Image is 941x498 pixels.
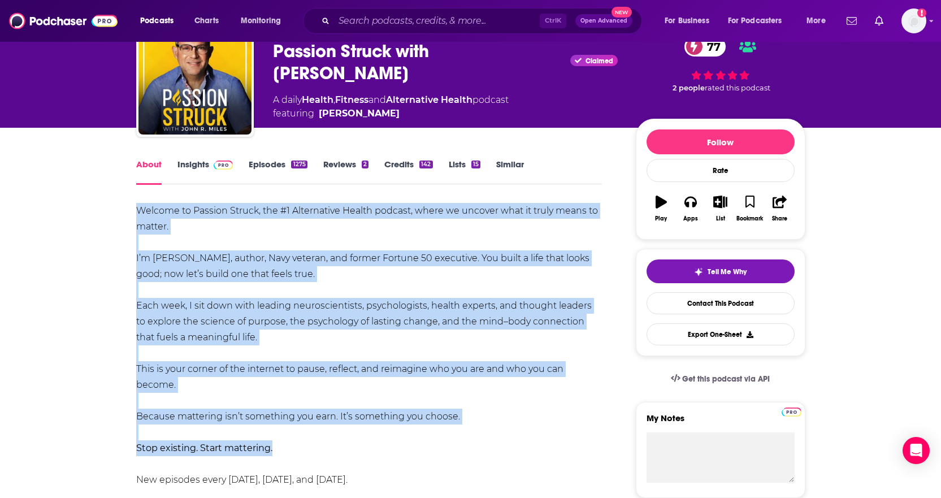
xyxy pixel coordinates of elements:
div: Apps [683,215,698,222]
div: Search podcasts, credits, & more... [314,8,653,34]
span: Get this podcast via API [682,374,770,384]
button: Follow [647,129,795,154]
div: Rate [647,159,795,182]
div: 15 [471,161,480,168]
div: Play [655,215,667,222]
a: InsightsPodchaser Pro [177,159,233,185]
a: Lists15 [449,159,480,185]
div: 1275 [291,161,307,168]
img: Podchaser - Follow, Share and Rate Podcasts [9,10,118,32]
a: Credits142 [384,159,432,185]
a: Charts [187,12,226,30]
button: open menu [799,12,840,30]
div: List [716,215,725,222]
div: Share [772,215,787,222]
button: Share [765,188,794,229]
a: Health [302,94,333,105]
button: List [705,188,735,229]
a: About [136,159,162,185]
div: Welcome to Passion Struck, the #1 Alternative Health podcast, where we uncover what it truly mean... [136,203,602,488]
span: 77 [696,37,726,57]
button: Bookmark [735,188,765,229]
span: Charts [194,13,219,29]
button: tell me why sparkleTell Me Why [647,259,795,283]
div: Open Intercom Messenger [903,437,930,464]
input: Search podcasts, credits, & more... [334,12,540,30]
strong: Stop existing. Start mattering. [136,443,272,453]
img: Podchaser Pro [214,161,233,170]
img: User Profile [901,8,926,33]
span: Podcasts [140,13,174,29]
img: Passion Struck with John R. Miles [138,21,251,135]
a: Show notifications dropdown [870,11,888,31]
a: 77 [684,37,726,57]
button: open menu [233,12,296,30]
a: Fitness [335,94,368,105]
span: Tell Me Why [708,267,747,276]
button: Show profile menu [901,8,926,33]
button: Open AdvancedNew [575,14,632,28]
span: Claimed [586,58,613,64]
a: Show notifications dropdown [842,11,861,31]
button: open menu [721,12,799,30]
button: Apps [676,188,705,229]
div: 2 [362,161,368,168]
div: 77 2 peoplerated this podcast [636,29,805,100]
span: For Business [665,13,709,29]
span: Logged in as lilifeinberg [901,8,926,33]
img: tell me why sparkle [694,267,703,276]
svg: Add a profile image [917,8,926,18]
span: , [333,94,335,105]
a: John R. Miles [319,107,400,120]
a: Episodes1275 [249,159,307,185]
span: Ctrl K [540,14,566,28]
span: featuring [273,107,509,120]
div: Bookmark [736,215,763,222]
div: A daily podcast [273,93,509,120]
button: open menu [132,12,188,30]
span: and [368,94,386,105]
span: Open Advanced [580,18,627,24]
label: My Notes [647,413,795,432]
a: Reviews2 [323,159,368,185]
span: New [612,7,632,18]
a: Similar [496,159,524,185]
a: Alternative Health [386,94,472,105]
button: open menu [657,12,723,30]
div: 142 [419,161,432,168]
span: rated this podcast [705,84,770,92]
span: For Podcasters [728,13,782,29]
a: Get this podcast via API [662,365,779,393]
span: More [806,13,826,29]
button: Play [647,188,676,229]
a: Pro website [782,406,801,417]
a: Contact This Podcast [647,292,795,314]
span: Monitoring [241,13,281,29]
button: Export One-Sheet [647,323,795,345]
img: Podchaser Pro [782,408,801,417]
span: 2 people [673,84,705,92]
